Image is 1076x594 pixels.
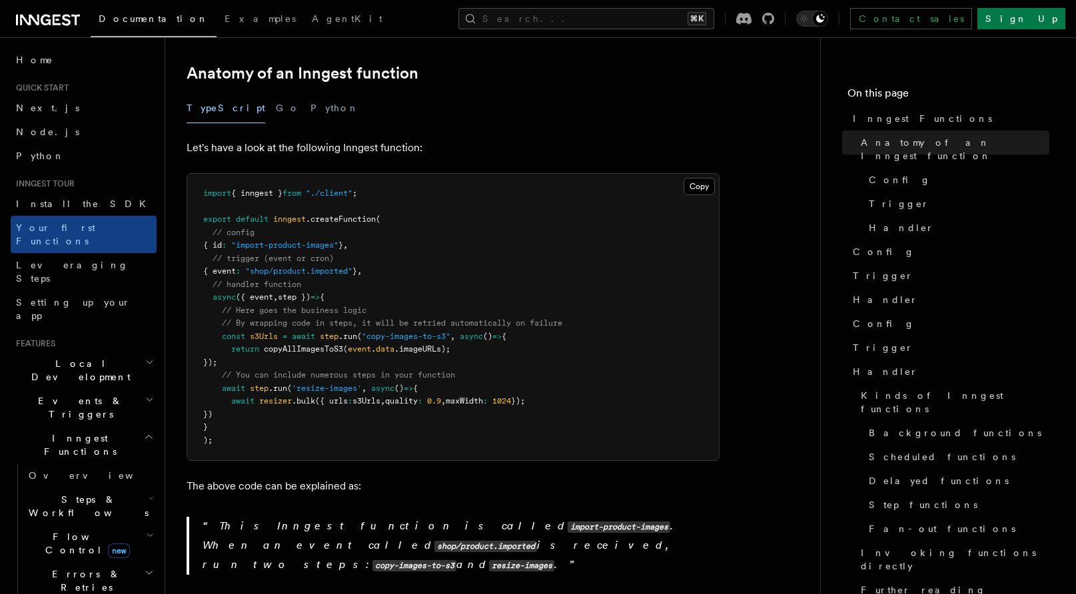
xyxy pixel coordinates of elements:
span: step [320,332,338,341]
a: Next.js [11,96,157,120]
span: Config [853,245,915,258]
span: step }) [278,292,310,302]
span: export [203,214,231,224]
a: Trigger [863,192,1049,216]
a: Overview [23,463,157,487]
a: Home [11,48,157,72]
span: ({ event [236,292,273,302]
a: Trigger [847,264,1049,288]
a: Handler [863,216,1049,240]
span: Python [16,150,65,161]
span: ({ urls [315,396,348,406]
span: ( [357,332,362,341]
a: Python [11,144,157,168]
span: : [236,266,241,276]
span: .run [269,384,287,393]
span: .bulk [292,396,315,406]
span: // You can include numerous steps in your function [222,370,455,380]
span: Kinds of Inngest functions [861,389,1049,416]
a: Trigger [847,336,1049,360]
span: , [450,332,455,341]
a: Leveraging Steps [11,253,157,290]
span: Handler [853,365,918,378]
span: // handler function [213,280,301,289]
span: ; [352,188,357,198]
span: } [203,422,208,432]
span: { event [203,266,236,276]
span: event [348,344,371,354]
a: Your first Functions [11,216,157,253]
a: Step functions [863,493,1049,517]
span: "./client" [306,188,352,198]
span: Trigger [869,197,929,210]
span: { [502,332,506,341]
span: Steps & Workflows [23,493,149,519]
span: : [222,240,227,250]
span: import [203,188,231,198]
span: => [310,292,320,302]
span: { inngest } [231,188,282,198]
a: Invoking functions directly [855,541,1049,578]
span: => [492,332,502,341]
a: Contact sales [850,8,972,29]
span: { id [203,240,222,250]
span: async [213,292,236,302]
span: Config [853,317,915,330]
span: Fan-out functions [869,522,1015,535]
span: "copy-images-to-s3" [362,332,450,341]
span: }); [511,396,525,406]
kbd: ⌘K [688,12,706,25]
code: import-product-images [568,521,670,533]
span: step [250,384,269,393]
a: Fan-out functions [863,517,1049,541]
a: Documentation [91,4,217,37]
h4: On this page [847,85,1049,107]
a: AgentKit [304,4,390,36]
span: () [483,332,492,341]
span: , [362,384,366,393]
span: Inngest Functions [11,432,144,458]
span: Trigger [853,341,913,354]
span: Documentation [99,13,209,24]
span: // Here goes the business logic [222,306,366,315]
span: () [394,384,404,393]
span: from [282,188,301,198]
p: This Inngest function is called . When an event called is received, run two steps: and . [203,517,720,575]
span: Inngest tour [11,178,75,189]
span: // config [213,228,255,237]
span: data [376,344,394,354]
span: } [338,240,343,250]
span: Next.js [16,103,79,113]
span: await [222,384,245,393]
span: , [273,292,278,302]
button: Flow Controlnew [23,525,157,562]
span: Invoking functions directly [861,546,1049,573]
span: => [404,384,413,393]
span: { [320,292,324,302]
span: : [483,396,488,406]
span: ( [376,214,380,224]
span: 0.9 [427,396,441,406]
span: AgentKit [312,13,382,24]
span: await [292,332,315,341]
span: const [222,332,245,341]
span: Install the SDK [16,198,154,209]
span: Step functions [869,498,977,511]
p: Let's have a look at the following Inngest function: [187,139,720,157]
span: , [357,266,362,276]
button: Search...⌘K [458,8,714,29]
button: Events & Triggers [11,389,157,426]
span: .run [338,332,357,341]
span: Anatomy of an Inngest function [861,136,1049,162]
span: ( [343,344,348,354]
span: , [441,396,446,406]
span: Quick start [11,83,69,93]
a: Delayed functions [863,469,1049,493]
span: s3Urls [352,396,380,406]
span: ); [203,436,213,445]
span: Scheduled functions [869,450,1015,463]
span: Home [16,53,53,67]
span: Errors & Retries [23,567,145,594]
span: Delayed functions [869,474,1009,487]
span: Setting up your app [16,297,131,321]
